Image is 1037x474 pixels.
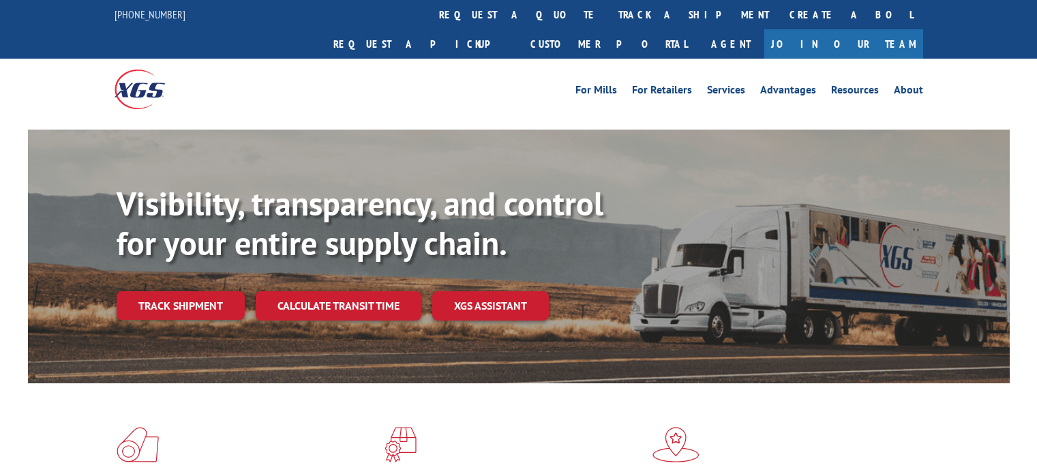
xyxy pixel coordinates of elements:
[894,85,923,100] a: About
[697,29,764,59] a: Agent
[520,29,697,59] a: Customer Portal
[652,427,700,462] img: xgs-icon-flagship-distribution-model-red
[385,427,417,462] img: xgs-icon-focused-on-flooring-red
[632,85,692,100] a: For Retailers
[323,29,520,59] a: Request a pickup
[117,291,245,320] a: Track shipment
[575,85,617,100] a: For Mills
[432,291,549,321] a: XGS ASSISTANT
[115,8,185,21] a: [PHONE_NUMBER]
[764,29,923,59] a: Join Our Team
[256,291,421,321] a: Calculate transit time
[831,85,879,100] a: Resources
[760,85,816,100] a: Advantages
[707,85,745,100] a: Services
[117,182,603,264] b: Visibility, transparency, and control for your entire supply chain.
[117,427,159,462] img: xgs-icon-total-supply-chain-intelligence-red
